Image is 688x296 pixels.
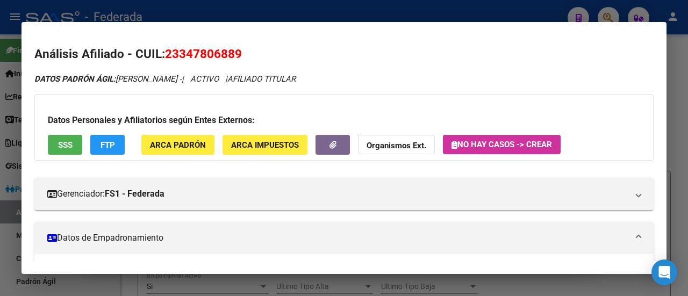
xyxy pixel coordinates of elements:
strong: FS1 - Federada [105,187,164,200]
span: No hay casos -> Crear [451,140,552,149]
i: | ACTIVO | [34,74,296,84]
span: ARCA Padrón [150,140,206,150]
mat-panel-title: Datos de Empadronamiento [47,232,628,244]
span: AFILIADO TITULAR [227,74,296,84]
span: FTP [101,140,115,150]
span: ARCA Impuestos [231,140,299,150]
mat-expansion-panel-header: Gerenciador:FS1 - Federada [34,178,654,210]
div: Open Intercom Messenger [651,259,677,285]
span: [PERSON_NAME] - [34,74,182,84]
button: ARCA Impuestos [223,135,307,155]
strong: Organismos Ext. [367,141,426,150]
button: Organismos Ext. [358,135,435,155]
span: SSS [58,140,73,150]
button: No hay casos -> Crear [443,135,561,154]
button: FTP [90,135,125,155]
mat-panel-title: Gerenciador: [47,187,628,200]
button: ARCA Padrón [141,135,214,155]
mat-expansion-panel-header: Datos de Empadronamiento [34,222,654,254]
span: 23347806889 [165,47,242,61]
h3: Datos Personales y Afiliatorios según Entes Externos: [48,114,640,127]
button: SSS [48,135,82,155]
h2: Análisis Afiliado - CUIL: [34,45,654,63]
strong: DATOS PADRÓN ÁGIL: [34,74,116,84]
